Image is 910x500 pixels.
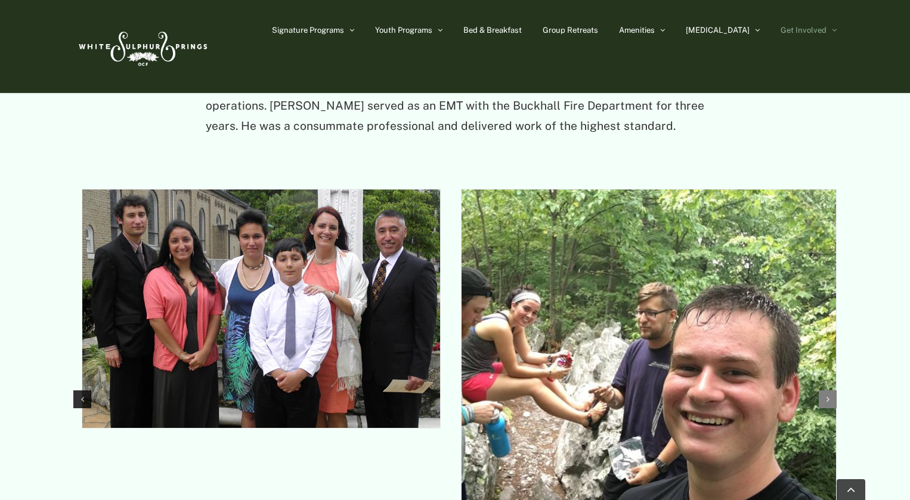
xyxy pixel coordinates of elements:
[73,390,91,408] div: Previous slide
[819,390,837,408] div: Next slide
[619,26,655,34] span: Amenities
[543,26,598,34] span: Group Retreats
[463,26,522,34] span: Bed & Breakfast
[781,26,827,34] span: Get Involved
[686,26,750,34] span: [MEDICAL_DATA]
[73,18,211,74] img: White Sulphur Springs Logo
[375,26,432,34] span: Youth Programs
[272,26,344,34] span: Signature Programs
